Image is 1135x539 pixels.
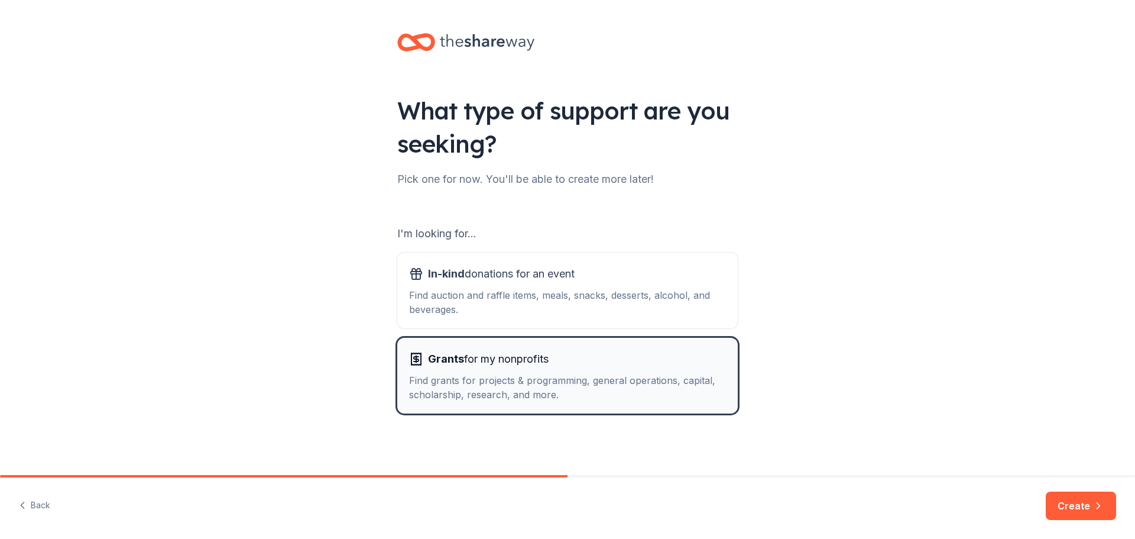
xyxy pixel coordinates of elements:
button: Create [1046,492,1116,520]
span: In-kind [428,267,465,280]
span: donations for an event [428,264,575,283]
span: for my nonprofits [428,350,549,369]
div: What type of support are you seeking? [397,94,738,160]
span: Grants [428,353,464,365]
button: Grantsfor my nonprofitsFind grants for projects & programming, general operations, capital, schol... [397,338,738,414]
button: In-kinddonations for an eventFind auction and raffle items, meals, snacks, desserts, alcohol, and... [397,253,738,328]
div: Find grants for projects & programming, general operations, capital, scholarship, research, and m... [409,373,726,402]
div: Pick one for now. You'll be able to create more later! [397,170,738,189]
div: I'm looking for... [397,224,738,243]
button: Back [19,493,50,518]
div: Find auction and raffle items, meals, snacks, desserts, alcohol, and beverages. [409,288,726,317]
